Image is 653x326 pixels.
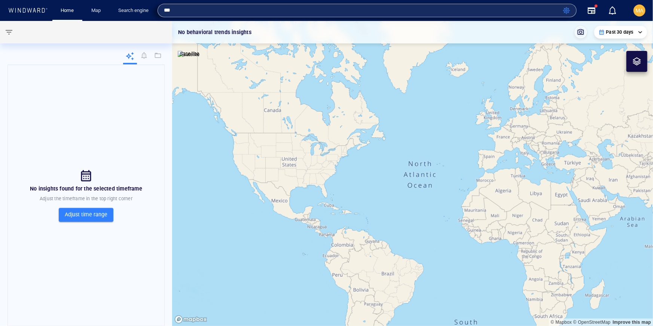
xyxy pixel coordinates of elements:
[40,196,132,202] p: Adjust the timeframe in the top right corner
[30,185,142,194] h6: No insights found for the selected timeframe
[85,4,109,17] button: Map
[55,4,79,17] button: Home
[621,292,647,320] iframe: Chat
[174,315,207,324] a: Mapbox logo
[608,6,617,15] div: Notification center
[551,320,572,325] a: Mapbox
[65,210,107,219] span: Adjust time range
[58,4,77,17] a: Home
[59,208,113,222] button: Adjust time range
[632,3,647,18] button: MA
[599,29,643,36] div: Past 30 days
[180,49,200,58] p: Satellite
[178,51,200,58] img: satellite
[172,21,653,326] canvas: Map
[636,7,644,13] span: MA
[606,29,634,36] p: Past 30 days
[115,4,152,17] a: Search engine
[88,4,106,17] a: Map
[573,320,611,325] a: OpenStreetMap
[613,320,651,325] a: Map feedback
[178,28,251,37] p: No behavioral trends insights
